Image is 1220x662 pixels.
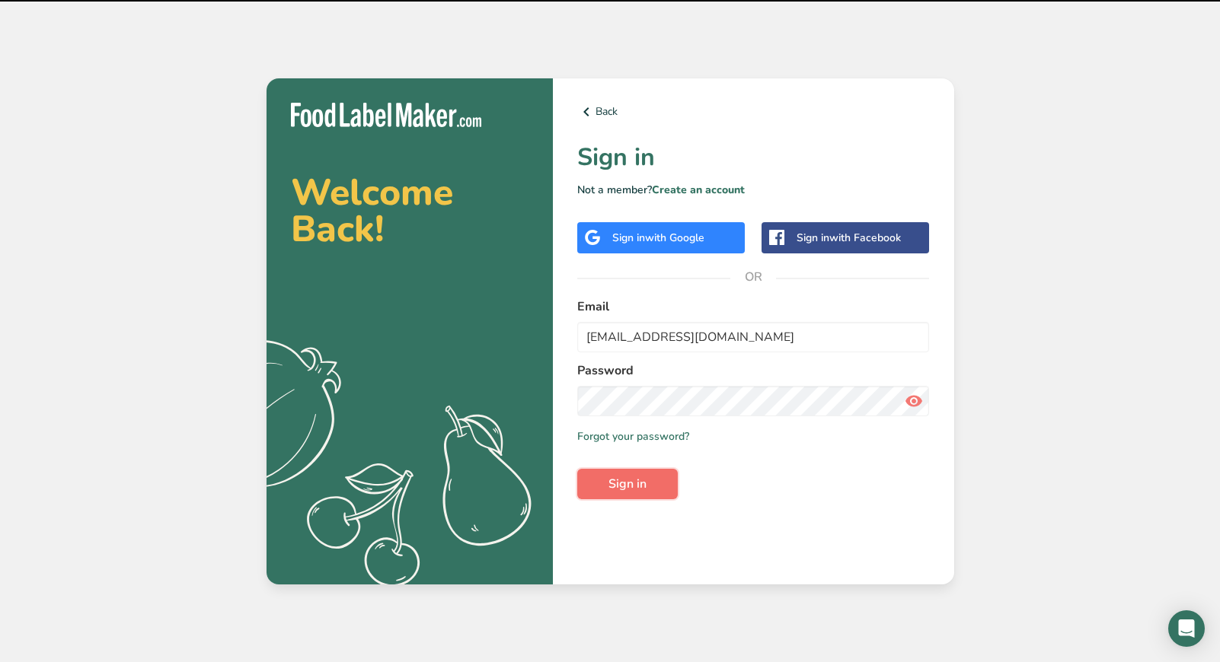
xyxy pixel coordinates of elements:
[730,254,776,300] span: OR
[652,183,745,197] a: Create an account
[577,298,930,316] label: Email
[577,182,930,198] p: Not a member?
[577,139,930,176] h1: Sign in
[577,103,930,121] a: Back
[645,231,704,245] span: with Google
[577,469,678,499] button: Sign in
[291,103,481,128] img: Food Label Maker
[612,230,704,246] div: Sign in
[577,428,689,444] a: Forgot your password?
[797,230,901,246] div: Sign in
[577,322,930,352] input: Enter Your Email
[1168,610,1205,647] div: Open Intercom Messenger
[291,174,529,247] h2: Welcome Back!
[608,475,647,493] span: Sign in
[829,231,901,245] span: with Facebook
[577,361,930,380] label: Password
